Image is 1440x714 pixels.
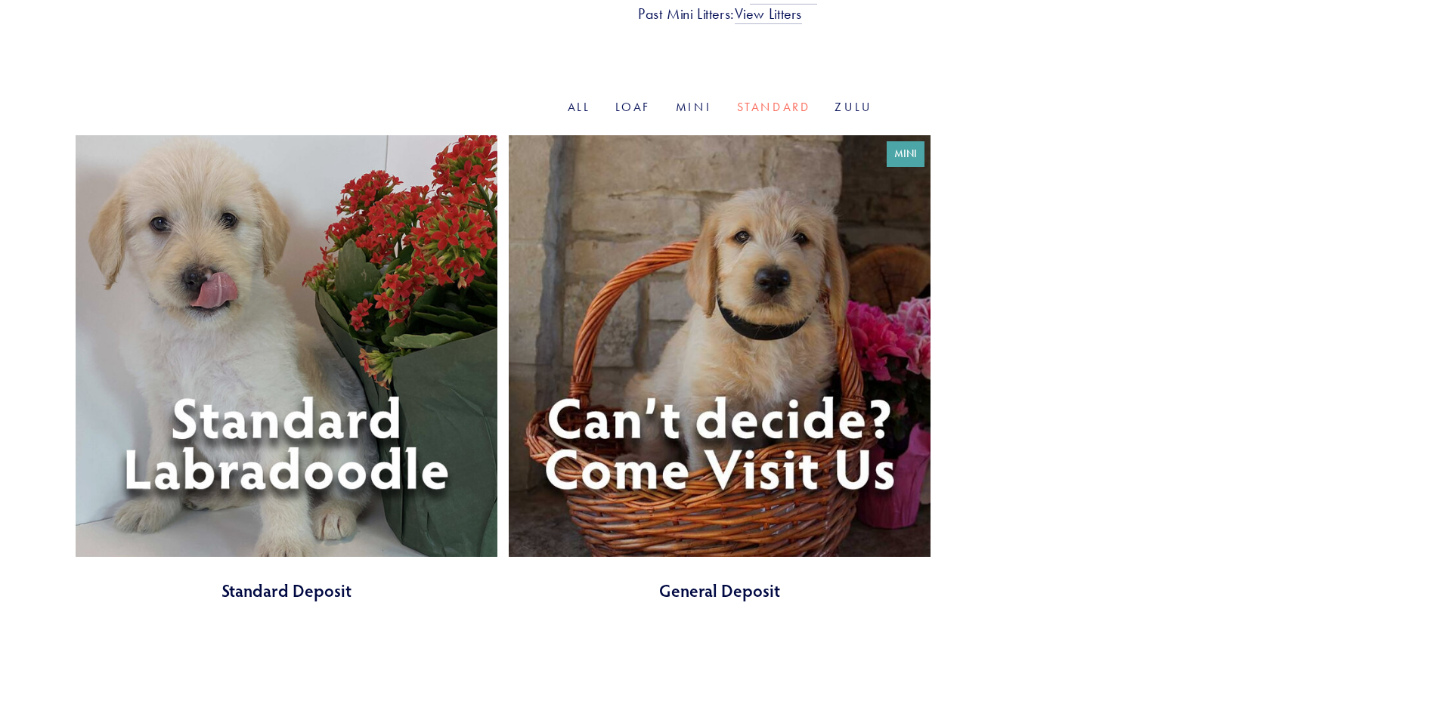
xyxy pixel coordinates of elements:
[835,100,872,114] a: Zulu
[735,5,802,24] a: View Litters
[676,100,713,114] a: Mini
[615,100,652,114] a: Loaf
[737,100,811,114] a: Standard
[568,100,591,114] a: All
